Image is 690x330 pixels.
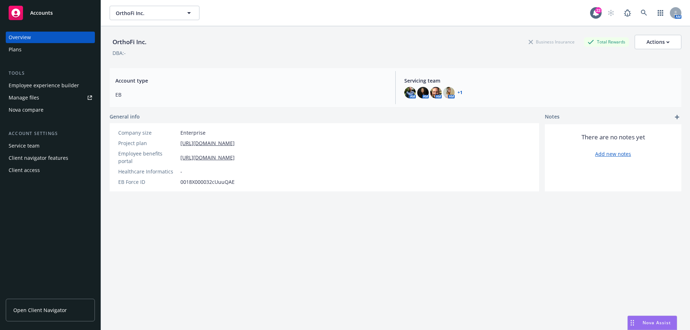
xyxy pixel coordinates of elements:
a: [URL][DOMAIN_NAME] [180,154,235,161]
img: photo [430,87,442,98]
div: Company size [118,129,178,136]
img: photo [417,87,429,98]
div: Service team [9,140,40,152]
button: Actions [635,35,681,49]
div: Manage files [9,92,39,103]
button: Nova Assist [627,316,677,330]
div: Nova compare [9,104,43,116]
a: Overview [6,32,95,43]
span: Servicing team [404,77,676,84]
div: Employee benefits portal [118,150,178,165]
a: Add new notes [595,150,631,158]
div: Tools [6,70,95,77]
a: [URL][DOMAIN_NAME] [180,139,235,147]
a: Start snowing [604,6,618,20]
div: Client access [9,164,40,176]
span: OrthoFi Inc. [116,9,178,17]
a: Client navigator features [6,152,95,164]
span: EB [115,91,387,98]
div: Plans [9,44,22,55]
div: Employee experience builder [9,80,79,91]
div: Account settings [6,130,95,137]
span: - [180,168,182,175]
a: Manage files [6,92,95,103]
span: General info [110,113,140,120]
a: Nova compare [6,104,95,116]
a: Switch app [653,6,668,20]
a: Service team [6,140,95,152]
span: Enterprise [180,129,206,136]
div: Overview [9,32,31,43]
div: 22 [595,7,602,14]
div: Client navigator features [9,152,68,164]
span: Accounts [30,10,53,16]
a: Report a Bug [620,6,635,20]
a: Accounts [6,3,95,23]
div: DBA: - [112,49,126,57]
a: Employee experience builder [6,80,95,91]
div: Healthcare Informatics [118,168,178,175]
a: +1 [457,90,463,95]
div: EB Force ID [118,178,178,186]
a: add [673,113,681,121]
span: Nova Assist [643,320,671,326]
span: Account type [115,77,387,84]
span: 0018X000032cUuuQAE [180,178,235,186]
div: Drag to move [628,316,637,330]
div: Total Rewards [584,37,629,46]
div: Actions [647,35,670,49]
a: Search [637,6,651,20]
img: photo [404,87,416,98]
span: Notes [545,113,560,121]
img: photo [443,87,455,98]
span: There are no notes yet [581,133,645,141]
a: Plans [6,44,95,55]
a: Client access [6,164,95,176]
span: Open Client Navigator [13,306,67,314]
div: Business Insurance [525,37,578,46]
button: OrthoFi Inc. [110,6,199,20]
div: Project plan [118,139,178,147]
div: OrthoFi Inc. [110,37,149,47]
